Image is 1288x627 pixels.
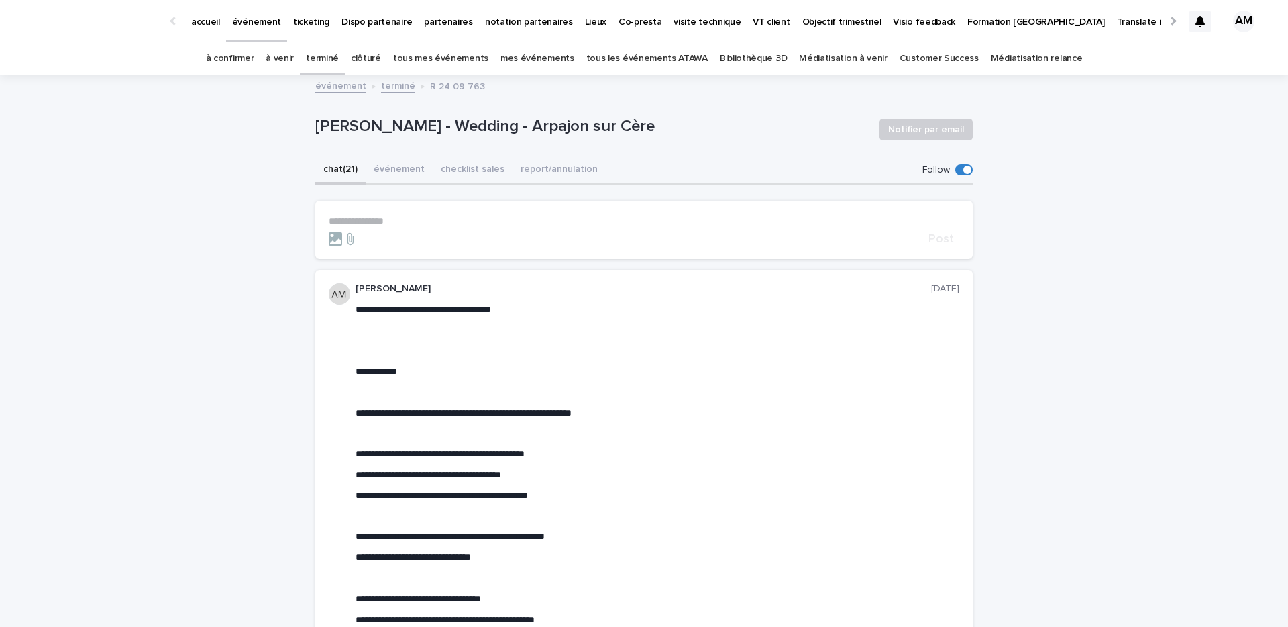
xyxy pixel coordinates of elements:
[928,233,954,245] span: Post
[206,43,254,75] a: à confirmer
[879,119,973,140] button: Notifier par email
[799,43,888,75] a: Médiatisation à venir
[433,156,513,185] button: checklist sales
[366,156,433,185] button: événement
[315,117,869,136] p: [PERSON_NAME] - Wedding - Arpajon sur Cère
[1233,11,1254,32] div: AM
[923,233,959,245] button: Post
[315,77,366,93] a: événement
[393,43,488,75] a: tous mes événements
[720,43,787,75] a: Bibliothèque 3D
[991,43,1083,75] a: Médiatisation relance
[900,43,979,75] a: Customer Success
[356,283,931,295] p: [PERSON_NAME]
[266,43,294,75] a: à venir
[922,164,950,176] p: Follow
[381,77,415,93] a: terminé
[430,78,485,93] p: R 24 09 763
[351,43,381,75] a: clôturé
[513,156,606,185] button: report/annulation
[315,156,366,185] button: chat (21)
[27,8,157,35] img: Ls34BcGeRexTGTNfXpUC
[888,123,964,136] span: Notifier par email
[500,43,574,75] a: mes événements
[586,43,708,75] a: tous les événements ATAWA
[931,283,959,295] p: [DATE]
[306,43,339,75] a: terminé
